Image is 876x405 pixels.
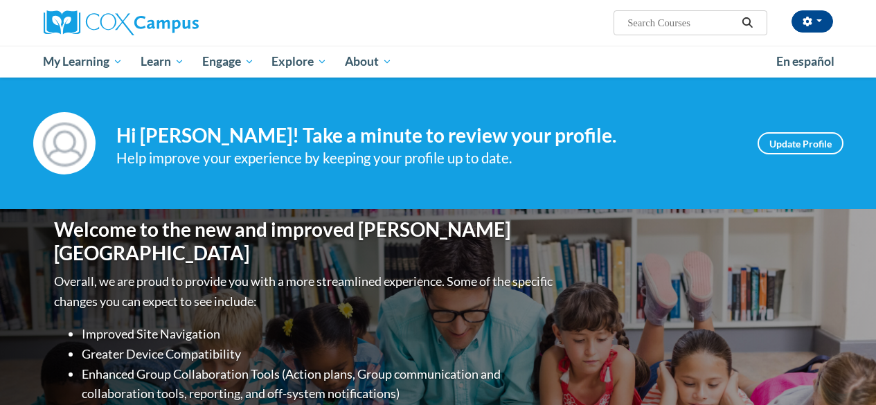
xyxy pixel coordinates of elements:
[116,124,737,147] h4: Hi [PERSON_NAME]! Take a minute to review your profile.
[141,53,184,70] span: Learn
[54,271,556,312] p: Overall, we are proud to provide you with a more streamlined experience. Some of the specific cha...
[262,46,336,78] a: Explore
[82,344,556,364] li: Greater Device Compatibility
[44,10,199,35] img: Cox Campus
[776,54,834,69] span: En español
[345,53,392,70] span: About
[43,53,123,70] span: My Learning
[33,46,843,78] div: Main menu
[82,324,556,344] li: Improved Site Navigation
[202,53,254,70] span: Engage
[737,15,758,31] button: Search
[44,10,293,35] a: Cox Campus
[758,132,843,154] a: Update Profile
[792,10,833,33] button: Account Settings
[336,46,401,78] a: About
[821,350,865,394] iframe: Button to launch messaging window
[35,46,132,78] a: My Learning
[54,218,556,264] h1: Welcome to the new and improved [PERSON_NAME][GEOGRAPHIC_DATA]
[767,47,843,76] a: En español
[626,15,737,31] input: Search Courses
[116,147,737,170] div: Help improve your experience by keeping your profile up to date.
[193,46,263,78] a: Engage
[271,53,327,70] span: Explore
[82,364,556,404] li: Enhanced Group Collaboration Tools (Action plans, Group communication and collaboration tools, re...
[33,112,96,174] img: Profile Image
[132,46,193,78] a: Learn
